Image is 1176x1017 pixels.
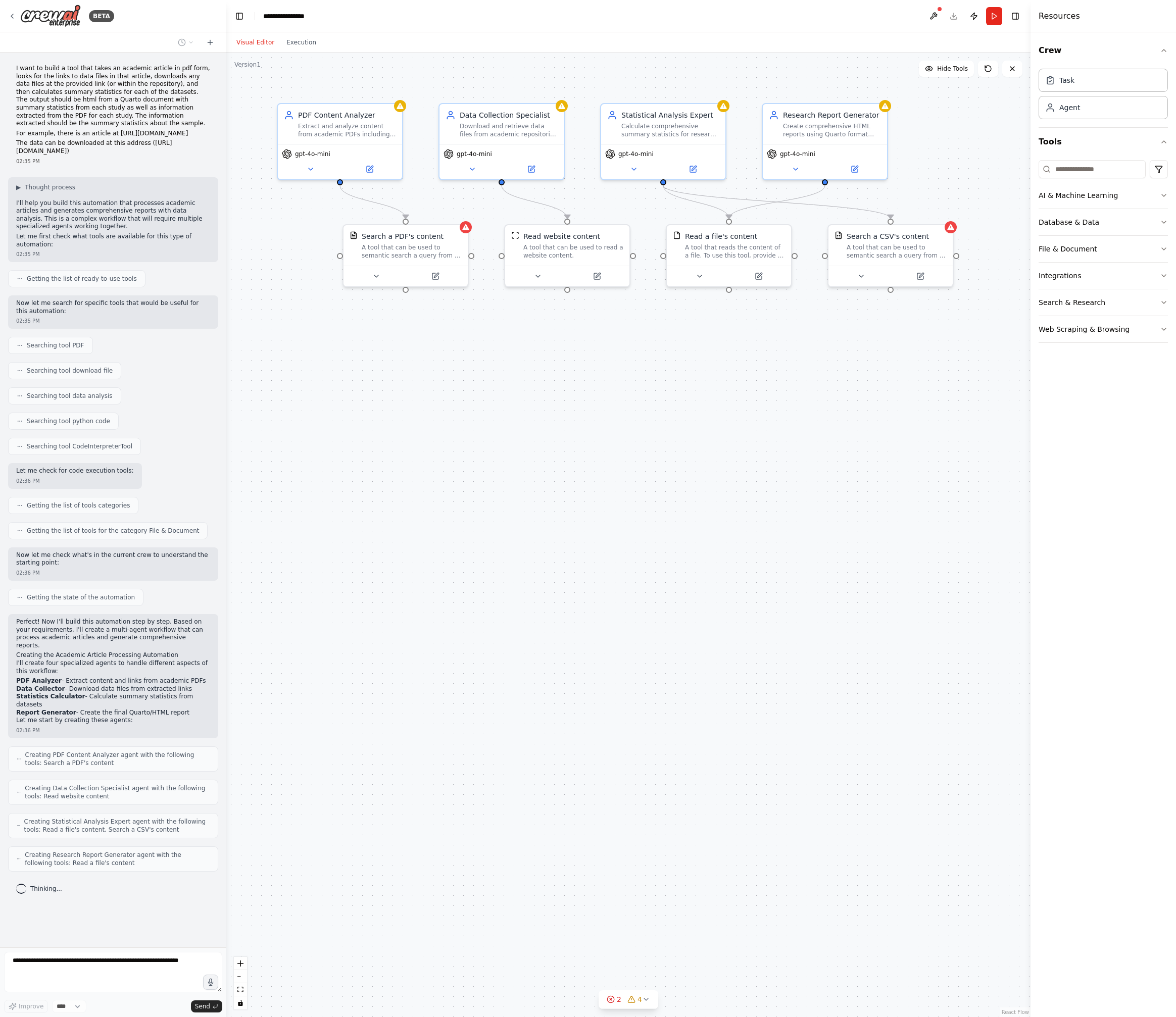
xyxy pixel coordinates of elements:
button: Click to speak your automation idea [203,975,218,990]
button: Visual Editor [230,36,280,48]
g: Edge from c1cd6bde-a8b2-4e70-b10c-bc74803c7939 to b541dad0-278b-4c65-bf55-d66df6a27cb2 [724,185,830,219]
button: Open in side panel [341,163,398,175]
button: toggle interactivity [234,996,247,1009]
p: Let me check for code execution tools: [16,467,134,475]
div: Calculate comprehensive summary statistics for research datasets including descriptive statistics... [621,122,719,138]
button: Integrations [1039,263,1168,289]
div: FileReadToolRead a file's contentA tool that reads the content of a file. To use this tool, provi... [666,224,792,287]
div: Read website content [523,231,600,241]
div: A tool that can be used to semantic search a query from a CSV's content. [847,243,947,260]
strong: PDF Analyzer [16,677,62,684]
button: File & Document [1039,236,1168,262]
button: zoom in [234,957,247,970]
div: Version 1 [234,61,261,69]
button: 24 [599,990,658,1009]
img: FileReadTool [673,231,681,239]
g: Edge from 6034113f-2889-48d4-8f9e-56571ec3c642 to c8a276cd-003f-4e78-9964-bd6364ec76e3 [658,185,896,219]
div: 02:36 PM [16,727,210,734]
span: Thought process [25,183,75,191]
div: CSVSearchToolSearch a CSV's contentA tool that can be used to semantic search a query from a CSV'... [827,224,954,287]
p: Now let me search for specific tools that would be useful for this automation: [16,299,210,315]
p: I want to build a tool that takes an academic article in pdf form, looks for the links to data fi... [16,65,210,128]
span: gpt-4o-mini [457,150,492,158]
div: Agent [1059,103,1080,113]
div: PDFSearchToolSearch a PDF's contentA tool that can be used to semantic search a query from a PDF'... [342,224,469,287]
span: Creating Research Report Generator agent with the following tools: Read a file's content [25,851,210,867]
div: A tool that can be used to read a website content. [523,243,623,260]
div: Data Collection Specialist [460,110,558,120]
div: Tools [1039,156,1168,351]
li: - Download data files from extracted links [16,685,210,693]
button: Hide Tools [919,61,974,77]
p: Now let me check what's in the current crew to understand the starting point: [16,551,210,567]
button: Search & Research [1039,289,1168,316]
button: ▶Thought process [16,183,75,191]
span: 4 [638,994,642,1004]
div: 02:35 PM [16,317,210,325]
div: Statistical Analysis Expert [621,110,719,120]
div: Create comprehensive HTML reports using Quarto format that integrate PDF-extracted information wi... [783,122,881,138]
div: Task [1059,75,1074,85]
button: Open in side panel [407,270,464,282]
div: 02:35 PM [16,158,210,165]
div: Read a file's content [685,231,757,241]
span: Searching tool CodeInterpreterTool [27,442,132,450]
h2: Creating the Academic Article Processing Automation [16,651,210,659]
p: The data can be downloaded at this address ([URL][DOMAIN_NAME]) [16,139,210,155]
strong: Statistics Calculator [16,693,85,700]
div: Crew [1039,65,1168,127]
button: Open in side panel [892,270,949,282]
nav: breadcrumb [263,11,315,21]
div: 02:35 PM [16,250,210,258]
div: 02:36 PM [16,569,210,577]
button: Hide left sidebar [232,9,247,23]
img: CSVSearchTool [835,231,843,239]
span: Improve [19,1002,43,1010]
span: ▶ [16,183,21,191]
button: Open in side panel [568,270,625,282]
li: - Create the final Quarto/HTML report [16,709,210,717]
span: Creating Statistical Analysis Expert agent with the following tools: Read a file's content, Searc... [24,818,210,834]
p: Let me first check what tools are available for this type of automation: [16,233,210,248]
button: Open in side panel [664,163,721,175]
div: BETA [89,10,114,22]
button: Execution [280,36,322,48]
g: Edge from ae32ba73-07b8-43b2-819b-c5496fe1c16c to 8ffac8df-b213-4798-8921-98cd4a23b36a [335,185,411,219]
div: A tool that can be used to semantic search a query from a PDF's content. [362,243,462,260]
button: Database & Data [1039,209,1168,235]
span: Searching tool download file [27,367,113,375]
img: PDFSearchTool [350,231,358,239]
button: Crew [1039,36,1168,65]
span: Searching tool data analysis [27,392,113,400]
button: fit view [234,983,247,996]
button: Open in side panel [503,163,560,175]
span: Getting the list of tools for the category File & Document [27,527,199,535]
g: Edge from 6034113f-2889-48d4-8f9e-56571ec3c642 to b541dad0-278b-4c65-bf55-d66df6a27cb2 [658,185,734,219]
span: Creating PDF Content Analyzer agent with the following tools: Search a PDF's content [25,751,210,767]
span: Getting the list of ready-to-use tools [27,275,137,283]
button: Open in side panel [730,270,787,282]
div: PDF Content Analyzer [298,110,396,120]
h4: Resources [1039,10,1080,22]
span: 2 [617,994,621,1004]
div: Research Report GeneratorCreate comprehensive HTML reports using Quarto format that integrate PDF... [762,103,888,180]
a: React Flow attribution [1002,1009,1029,1015]
button: Open in side panel [826,163,883,175]
div: React Flow controls [234,957,247,1009]
div: Data Collection SpecialistDownload and retrieve data files from academic repositories using provi... [438,103,565,180]
strong: Data Collector [16,685,65,692]
button: Switch to previous chat [174,36,198,48]
div: Research Report Generator [783,110,881,120]
span: gpt-4o-mini [295,150,330,158]
span: gpt-4o-mini [780,150,815,158]
span: gpt-4o-mini [618,150,654,158]
div: A tool that reads the content of a file. To use this tool, provide a 'file_path' parameter with t... [685,243,785,260]
p: I'll help you build this automation that processes academic articles and generates comprehensive ... [16,199,210,231]
button: Hide right sidebar [1008,9,1022,23]
li: - Calculate summary statistics from datasets [16,693,210,708]
span: Searching tool python code [27,417,110,425]
button: zoom out [234,970,247,983]
g: Edge from 6b243f98-6ce4-4b82-844a-fd983b511b1b to 2e63e8ae-a6e3-4f34-b083-f3469788652e [497,185,572,219]
div: Search a PDF's content [362,231,444,241]
span: Getting the list of tools categories [27,501,130,510]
